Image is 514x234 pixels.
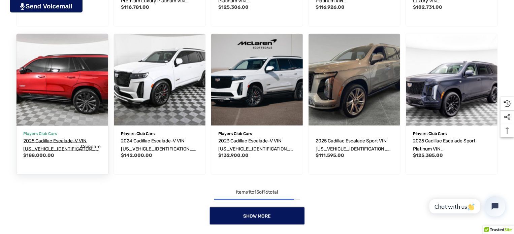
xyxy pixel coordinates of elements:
[255,190,259,195] span: 15
[243,213,271,219] span: Show More
[264,190,268,195] span: 16
[316,153,344,158] span: $111,595.00
[13,189,501,197] div: Items to of total
[406,34,497,126] img: 2025 Cadillac Escalade Sport Platinum VIN 1GYS9GRL8SR194287
[504,100,511,107] svg: Recently Viewed
[218,153,249,158] span: $132,900.00
[309,34,400,126] img: For Sale 2025 Cadillac Escalade Sport VIN 1GYS9FRL2SR209666
[504,114,511,121] svg: Social Media
[81,144,101,150] span: Compare
[218,137,296,153] a: 2023 Cadillac Escalade-V VIN 1GYS4HK96PR155286,$132,900.00
[413,129,490,138] p: Players Club Cars
[422,191,511,222] iframe: Tidio Chat
[413,138,488,168] span: 2025 Cadillac Escalade Sport Platinum VIN [US_VEHICLE_IDENTIFICATION_NUMBER]
[316,137,393,153] a: 2025 Cadillac Escalade Sport VIN 1GYS9FRL2SR209666,$111,595.00
[24,137,101,153] a: 2025 Cadillac Escalade-V VIN 1GYS9HR95SR201478,$188,000.00
[121,137,198,153] a: 2024 Cadillac Escalade-V VIN 1GYS4HK95RR163981,$142,000.00
[413,153,443,158] span: $125,385.00
[12,29,113,130] img: For Sale 2025 Cadillac Escalade-V VIN 1GYS9HR95SR201478
[121,153,152,158] span: $142,000.00
[413,137,490,153] a: 2025 Cadillac Escalade Sport Platinum VIN 1GYS9GRL8SR194287,$125,385.00
[211,34,303,126] a: 2023 Cadillac Escalade-V VIN 1GYS4HK96PR155286,$132,900.00
[24,153,55,158] span: $188,000.00
[20,3,25,10] img: PjwhLS0gR2VuZXJhdG9yOiBHcmF2aXQuaW8gLS0+PHN2ZyB4bWxucz0iaHR0cDovL3d3dy53My5vcmcvMjAwMC9zdmciIHhtb...
[114,34,205,126] img: For Sale 2024 Cadillac Escalade-V VIN 1GYS4HK95RR163981
[316,138,391,160] span: 2025 Cadillac Escalade Sport VIN [US_VEHICLE_IDENTIFICATION_NUMBER]
[24,129,101,138] p: Players Club Cars
[413,4,442,10] span: $102,731.00
[13,189,501,225] nav: pagination
[316,4,345,10] span: $116,926.00
[406,34,497,126] a: 2025 Cadillac Escalade Sport Platinum VIN 1GYS9GRL8SR194287,$125,385.00
[211,34,303,126] img: For Sale 2023 Cadillac Escalade-V VIN 1GYS4HK96PR155286
[24,138,99,160] span: 2025 Cadillac Escalade-V VIN [US_VEHICLE_IDENTIFICATION_NUMBER]
[501,127,514,134] svg: Top
[121,4,149,10] span: $116,781.00
[218,4,249,10] span: $125,306.00
[309,34,400,126] a: 2025 Cadillac Escalade Sport VIN 1GYS9FRL2SR209666,$111,595.00
[218,129,296,138] p: Players Club Cars
[209,207,305,225] a: Show More
[218,138,294,160] span: 2023 Cadillac Escalade-V VIN [US_VEHICLE_IDENTIFICATION_NUMBER]
[17,34,108,126] a: 2025 Cadillac Escalade-V VIN 1GYS9HR95SR201478,$188,000.00
[121,129,198,138] p: Players Club Cars
[114,34,205,126] a: 2024 Cadillac Escalade-V VIN 1GYS4HK95RR163981,$142,000.00
[248,190,250,195] span: 1
[121,138,196,160] span: 2024 Cadillac Escalade-V VIN [US_VEHICLE_IDENTIFICATION_NUMBER]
